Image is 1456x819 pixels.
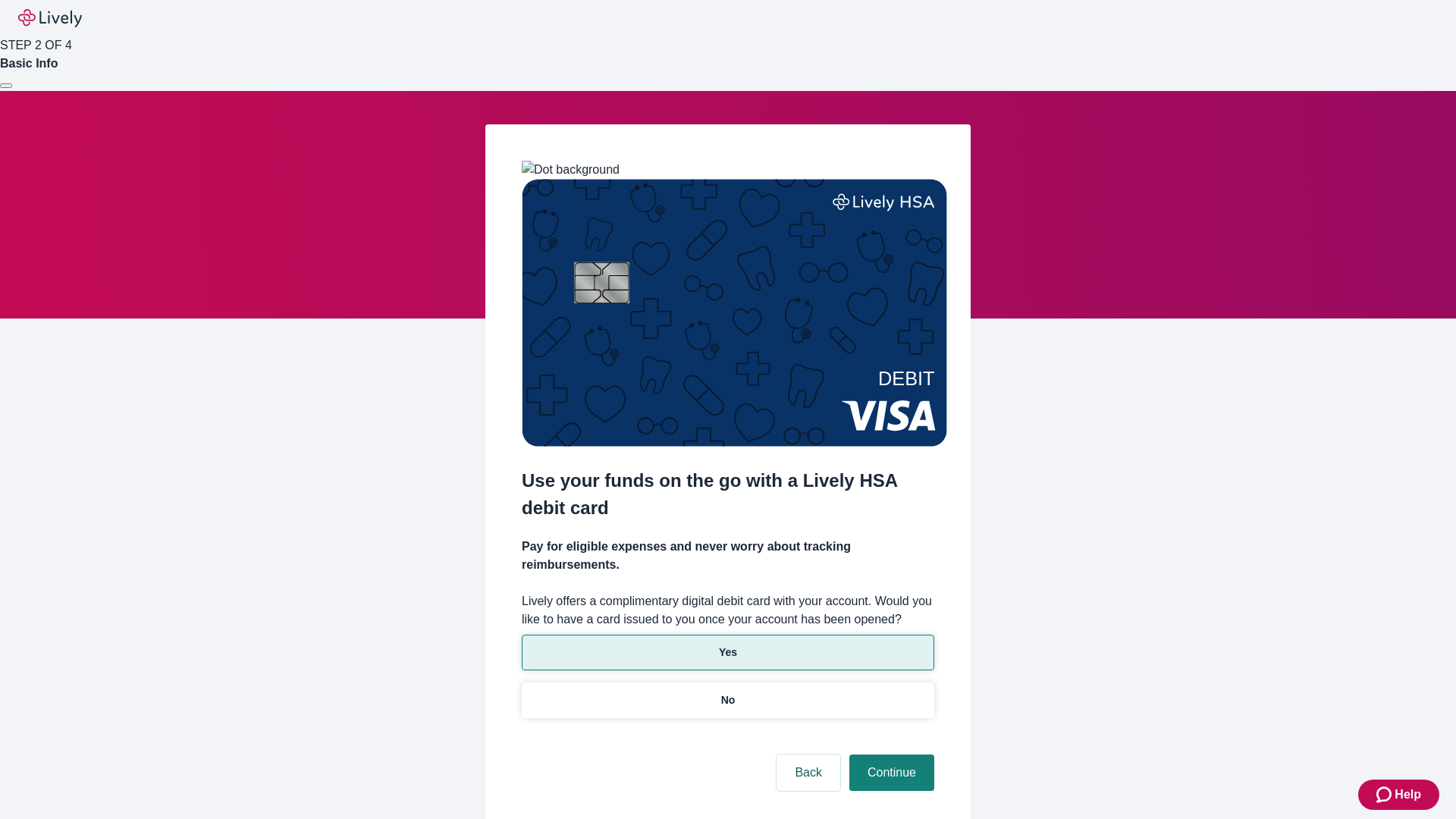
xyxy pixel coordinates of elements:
[522,592,934,629] label: Lively offers a complimentary digital debit card with your account. Would you like to have a card...
[1376,786,1395,804] svg: Zendesk support icon
[719,645,737,661] p: Yes
[721,692,736,708] p: No
[18,9,82,27] img: Lively
[522,467,934,522] h2: Use your funds on the go with a Lively HSA debit card
[777,755,840,791] button: Back
[1395,786,1421,804] span: Help
[1358,780,1439,810] button: Zendesk support iconHelp
[522,538,934,574] h4: Pay for eligible expenses and never worry about tracking reimbursements.
[522,635,934,670] button: Yes
[522,161,620,179] img: Dot background
[522,179,947,447] img: Debit card
[849,755,934,791] button: Continue
[522,682,934,718] button: No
